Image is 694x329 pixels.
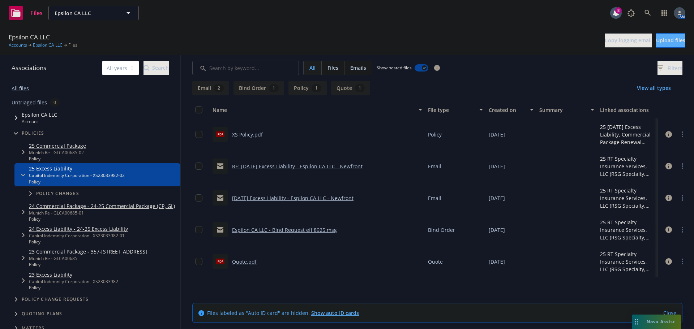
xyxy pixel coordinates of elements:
[29,248,147,255] a: 23 Commercial Package - 357-[STREET_ADDRESS]
[377,65,412,71] span: Show nested files
[489,163,505,170] span: [DATE]
[486,101,536,118] button: Created on
[657,61,682,75] button: Filters
[210,101,425,118] button: Name
[195,131,202,138] input: Toggle Row Selected
[48,6,139,20] button: Epsilon CA LLC
[29,255,147,261] div: Munich Re - GLCA00685
[657,64,682,72] span: Filters
[489,131,505,138] span: [DATE]
[428,194,441,202] span: Email
[656,33,685,48] button: Upload files
[232,195,354,202] a: [DATE] Excess Liability - Espilon CA LLC - Newfront
[195,258,202,265] input: Toggle Row Selected
[195,106,202,113] input: Select all
[600,218,655,241] div: 25 RT Specialty Insurance Services, LLC (RSG Specialty, LLC)
[489,106,526,114] div: Created on
[29,202,175,210] a: 24 Commercial Package - 24-25 Commercial Package (CP, GL)
[489,194,505,202] span: [DATE]
[195,194,202,202] input: Toggle Row Selected
[647,319,675,325] span: Nova Assist
[29,271,118,278] a: 23 Excess Liability
[55,9,117,17] span: Epsilon CA LLC
[600,106,655,114] div: Linked associations
[350,64,366,72] span: Emails
[22,111,57,118] span: Epsilon CA LLC
[600,187,655,209] div: 25 RT Specialty Insurance Services, LLC (RSG Specialty, LLC)
[678,194,687,202] a: more
[232,258,257,265] a: Quote.pdf
[288,81,327,95] button: Policy
[312,84,321,92] div: 1
[663,309,676,317] a: Close
[9,33,50,42] span: Epsilon CA LLC
[632,315,681,329] button: Nova Assist
[539,106,586,114] div: Summary
[29,156,86,162] span: Policy
[641,6,655,20] a: Search
[625,81,682,95] button: View all types
[632,315,641,329] div: Drag to move
[29,210,175,216] div: Munich Re - GLCA00685-01
[656,37,685,44] span: Upload files
[22,118,57,125] span: Account
[30,10,43,16] span: Files
[678,162,687,170] a: more
[12,85,29,92] a: All files
[428,226,455,234] span: Bind Order
[29,233,128,239] div: Capitol Indemnity Corporation - XS23033982-01
[29,216,175,222] span: Policy
[192,81,229,95] button: Email
[678,130,687,139] a: more
[678,257,687,266] a: more
[327,64,338,72] span: Files
[207,309,359,317] span: Files labeled as "Auto ID card" are hidden.
[29,239,128,245] span: Policy
[143,65,149,71] svg: Search
[605,33,652,48] button: Copy logging email
[232,131,263,138] a: XS Policy.pdf
[624,6,638,20] a: Report a Bug
[216,131,224,137] span: pdf
[29,179,125,185] span: Policy
[143,61,169,75] div: Search
[668,64,682,72] span: Filters
[9,42,27,48] a: Accounts
[600,123,655,146] div: 25 [DATE] Excess Liability, Commercial Package Renewal
[309,64,316,72] span: All
[428,163,441,170] span: Email
[428,258,443,265] span: Quote
[195,226,202,233] input: Toggle Row Selected
[143,61,169,75] button: SearchSearch
[536,101,597,118] button: Summary
[12,99,47,106] a: Untriaged files
[195,163,202,170] input: Toggle Row Selected
[657,6,672,20] a: Switch app
[12,63,46,73] span: Associations
[311,309,359,316] a: Show auto ID cards
[213,106,414,114] div: Name
[605,37,652,44] span: Copy logging email
[355,84,365,92] div: 1
[22,297,89,302] span: Policy change requests
[29,150,86,156] div: Munich Re - GLCA00685-02
[234,81,284,95] button: Bind Order
[68,42,77,48] span: Files
[216,259,224,264] span: pdf
[22,131,44,135] span: Policies
[489,258,505,265] span: [DATE]
[425,101,486,118] button: File type
[489,226,505,234] span: [DATE]
[29,278,118,285] div: Capitol Indemnity Corporation - XS23033982
[331,81,370,95] button: Quote
[214,84,224,92] div: 2
[600,250,655,273] div: 25 RT Specialty Insurance Services, LLC (RSG Specialty, LLC)
[29,285,118,291] span: Policy
[36,191,79,196] span: Policy changes
[22,312,63,316] span: Quoting plans
[29,142,86,150] a: 25 Commercial Package
[29,261,147,268] span: Policy
[50,98,60,107] div: 0
[428,131,442,138] span: Policy
[33,42,63,48] a: Epsilon CA LLC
